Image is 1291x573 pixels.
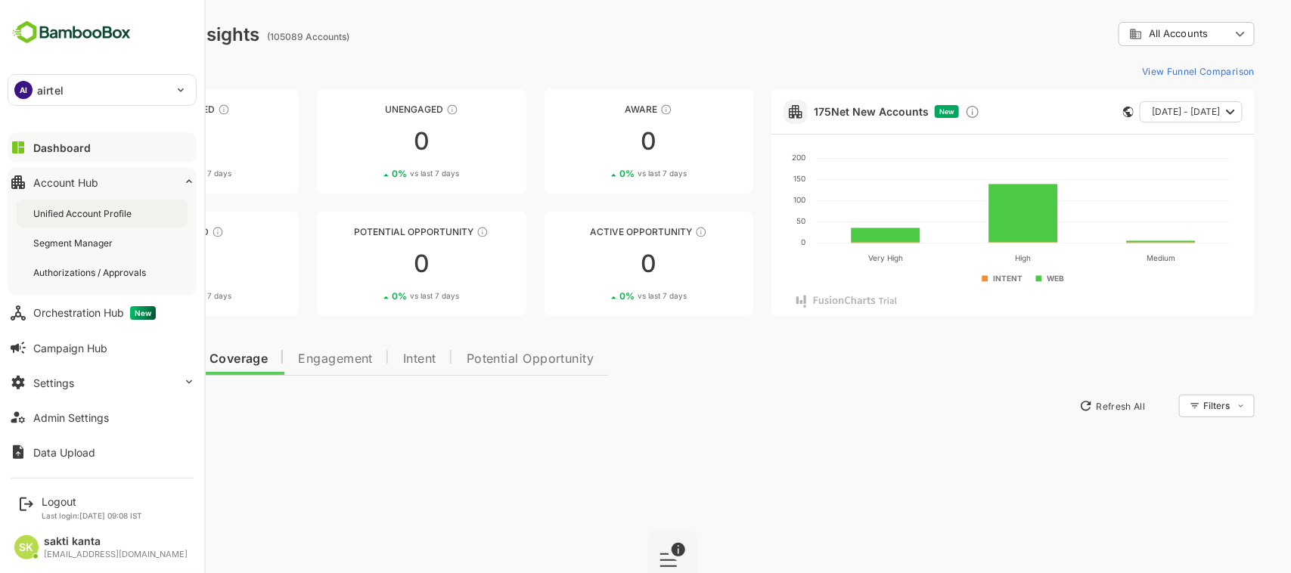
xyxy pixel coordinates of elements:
div: Dashboard Insights [36,23,206,45]
span: vs last 7 days [357,290,406,302]
text: 150 [740,174,753,183]
button: Dashboard [8,132,197,163]
button: Refresh All [1019,394,1099,418]
div: These accounts have open opportunities which might be at any of the Sales Stages [642,226,654,238]
text: 0 [748,237,753,246]
div: 0 [492,129,701,153]
span: vs last 7 days [357,168,406,179]
div: AI [14,81,33,99]
a: UnreachedThese accounts have not been engaged with for a defined time period00%vs last 7 days [36,89,246,194]
a: UnengagedThese accounts have not shown enough engagement and need nurturing00%vs last 7 days [264,89,473,194]
p: Last login: [DATE] 09:08 IST [42,511,142,520]
button: New Insights [36,392,147,420]
button: Data Upload [8,437,197,467]
span: vs last 7 days [585,290,634,302]
span: New [886,107,902,116]
div: Unified Account Profile [33,207,135,220]
div: 0 [36,129,246,153]
div: 0 % [111,290,178,302]
div: sakti kanta [44,535,188,548]
div: Orchestration Hub [33,306,156,320]
text: Medium [1094,253,1122,262]
div: These accounts have just entered the buying cycle and need further nurturing [607,104,619,116]
div: These accounts are warm, further nurturing would qualify them to MQAs [159,226,171,238]
text: Very High [815,253,850,263]
div: 0 % [111,168,178,179]
p: airtel [37,82,64,98]
div: These accounts are MQAs and can be passed on to Inside Sales [424,226,436,238]
a: AwareThese accounts have just entered the buying cycle and need further nurturing00%vs last 7 days [492,89,701,194]
div: Authorizations / Approvals [33,266,149,279]
button: Account Hub [8,167,197,197]
div: Segment Manager [33,237,116,249]
div: All Accounts [1066,20,1202,49]
a: Active OpportunityThese accounts have open opportunities which might be at any of the Sales Stage... [492,212,701,316]
div: Potential Opportunity [264,226,473,237]
a: Potential OpportunityThese accounts are MQAs and can be passed on to Inside Sales00%vs last 7 days [264,212,473,316]
span: New [130,306,156,320]
div: Admin Settings [33,411,109,424]
div: 0 [264,129,473,153]
span: Intent [350,353,383,365]
div: 0 % [339,168,406,179]
div: These accounts have not shown enough engagement and need nurturing [393,104,405,116]
text: High [963,253,979,263]
span: Engagement [245,353,320,365]
a: EngagedThese accounts are warm, further nurturing would qualify them to MQAs00%vs last 7 days [36,212,246,316]
div: Filters [1150,400,1178,411]
span: vs last 7 days [129,168,178,179]
div: Engaged [36,226,246,237]
div: This card does not support filter and segments [1070,107,1081,117]
button: Campaign Hub [8,333,197,363]
div: Settings [33,376,74,389]
div: 0 % [566,290,634,302]
button: Orchestration HubNew [8,298,197,328]
span: All Accounts [1096,28,1155,39]
div: Data Upload [33,446,95,459]
text: 200 [739,153,753,162]
img: BambooboxFullLogoMark.5f36c76dfaba33ec1ec1367b70bb1252.svg [8,18,135,47]
div: [EMAIL_ADDRESS][DOMAIN_NAME] [44,550,188,559]
div: Dashboard [33,141,91,154]
span: Potential Opportunity [414,353,542,365]
div: Logout [42,495,142,508]
ag: (105089 Accounts) [214,31,301,42]
button: View Funnel Comparison [1083,59,1202,83]
div: 0 [36,252,246,276]
a: 175Net New Accounts [761,105,876,118]
div: SK [14,535,39,559]
div: Unreached [36,104,246,115]
div: These accounts have not been engaged with for a defined time period [165,104,177,116]
button: Settings [8,367,197,398]
div: Discover new ICP-fit accounts showing engagement — via intent surges, anonymous website visits, L... [912,104,927,119]
div: All Accounts [1076,27,1178,41]
div: Unengaged [264,104,473,115]
span: Data Quality and Coverage [51,353,215,365]
div: Account Hub [33,176,98,189]
div: 0 [492,252,701,276]
div: 0 % [339,290,406,302]
div: 0 [264,252,473,276]
div: AIairtel [8,75,196,105]
button: [DATE] - [DATE] [1087,101,1190,122]
span: [DATE] - [DATE] [1099,102,1167,122]
text: 100 [740,195,753,204]
div: Active Opportunity [492,226,701,237]
span: vs last 7 days [129,290,178,302]
div: Aware [492,104,701,115]
div: Filters [1149,392,1202,420]
div: Campaign Hub [33,342,107,355]
button: Admin Settings [8,402,197,432]
span: vs last 7 days [585,168,634,179]
div: 0 % [566,168,634,179]
text: 50 [743,216,753,225]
